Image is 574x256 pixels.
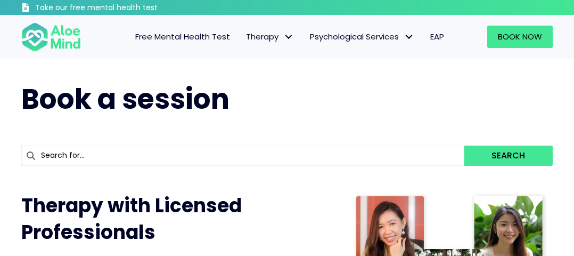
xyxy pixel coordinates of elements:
[464,146,553,166] button: Search
[21,3,185,15] a: Take our free mental health test
[281,29,297,45] span: Therapy: submenu
[246,31,294,42] span: Therapy
[21,146,464,166] input: Search for...
[430,31,444,42] span: EAP
[238,26,302,48] a: TherapyTherapy: submenu
[35,3,185,13] h3: Take our free mental health test
[21,192,242,246] span: Therapy with Licensed Professionals
[21,22,81,52] img: Aloe mind Logo
[21,79,229,118] span: Book a session
[310,31,414,42] span: Psychological Services
[498,31,542,42] span: Book Now
[422,26,452,48] a: EAP
[135,31,230,42] span: Free Mental Health Test
[92,26,452,48] nav: Menu
[127,26,238,48] a: Free Mental Health Test
[401,29,417,45] span: Psychological Services: submenu
[487,26,553,48] a: Book Now
[302,26,422,48] a: Psychological ServicesPsychological Services: submenu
